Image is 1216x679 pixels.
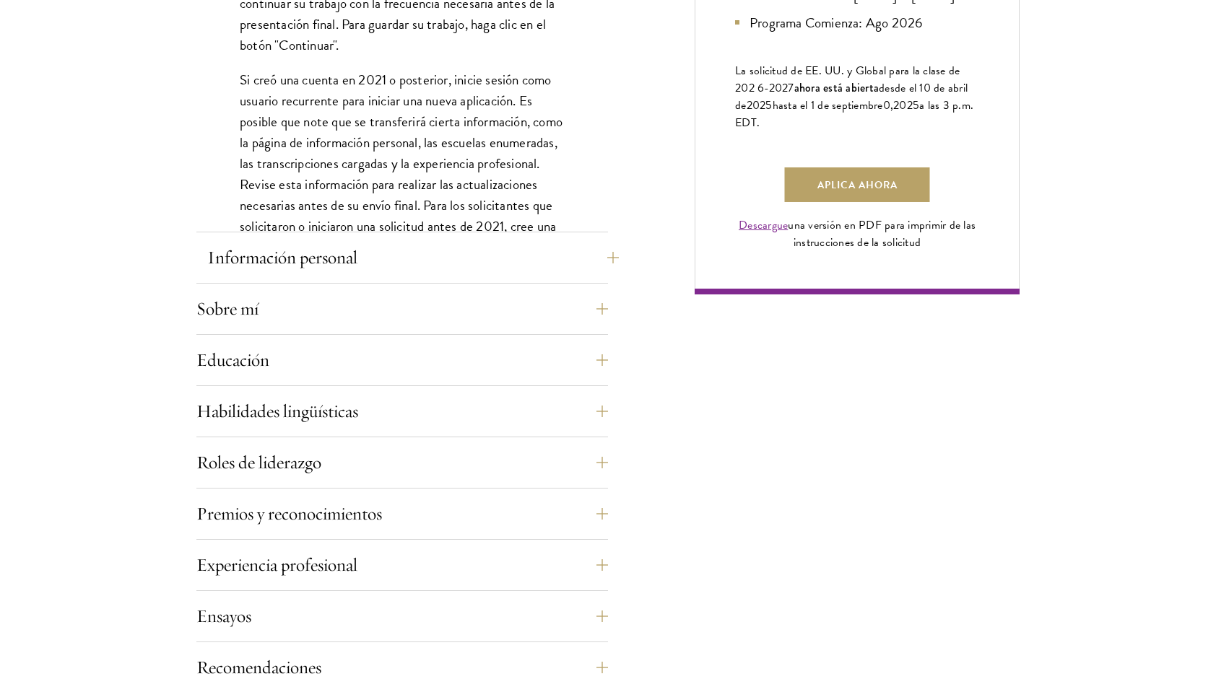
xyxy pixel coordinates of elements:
[794,79,880,96] span: ahora está abierta
[739,216,788,234] a: Descargue
[757,79,788,97] span: 6-202
[207,240,619,275] button: Información personal
[735,79,968,114] span: desde el 10 de abril de
[765,97,772,114] span: 5
[735,79,973,131] span: 0
[196,394,608,429] button: Habilidades lingüísticas
[196,599,608,634] button: Ensayos
[785,167,930,202] a: Aplica ahora
[196,496,608,531] button: Premios y reconocimientos
[196,292,608,326] button: Sobre mí
[735,97,973,131] span: a las 3 p.m. EDT.
[735,62,960,97] span: La solicitud de EE. UU. y Global para la clase de 202
[735,12,979,33] li: Programa Comienza: Ago 2026
[196,548,608,582] button: Experiencia profesional
[890,97,893,114] span: ,
[196,445,608,480] button: Roles de liderazgo
[240,69,565,258] p: Si creó una cuenta en 2021 o posterior, inicie sesión como usuario recurrente para iniciar una nu...
[196,343,608,377] button: Educación
[913,97,919,114] span: 5
[773,97,883,114] span: hasta el 1 de septiembre
[788,79,794,97] span: 7
[735,216,979,251] div: una versión en PDF para imprimir de las instrucciones de la solicitud
[747,97,766,114] span: 202
[893,97,913,114] span: 202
